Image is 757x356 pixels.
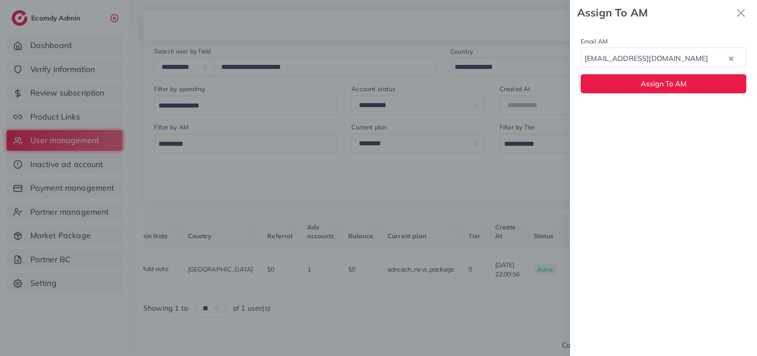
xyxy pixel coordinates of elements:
[577,5,732,20] strong: Assign To AM
[581,48,746,67] div: Search for option
[581,37,608,46] label: Email AM
[732,4,750,22] button: Close
[641,79,687,88] span: Assign To AM
[732,4,750,22] svg: x
[711,52,727,65] input: Search for option
[581,74,746,93] button: Assign To AM
[729,53,733,63] button: Clear Selected
[583,52,710,65] span: [EMAIL_ADDRESS][DOMAIN_NAME]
